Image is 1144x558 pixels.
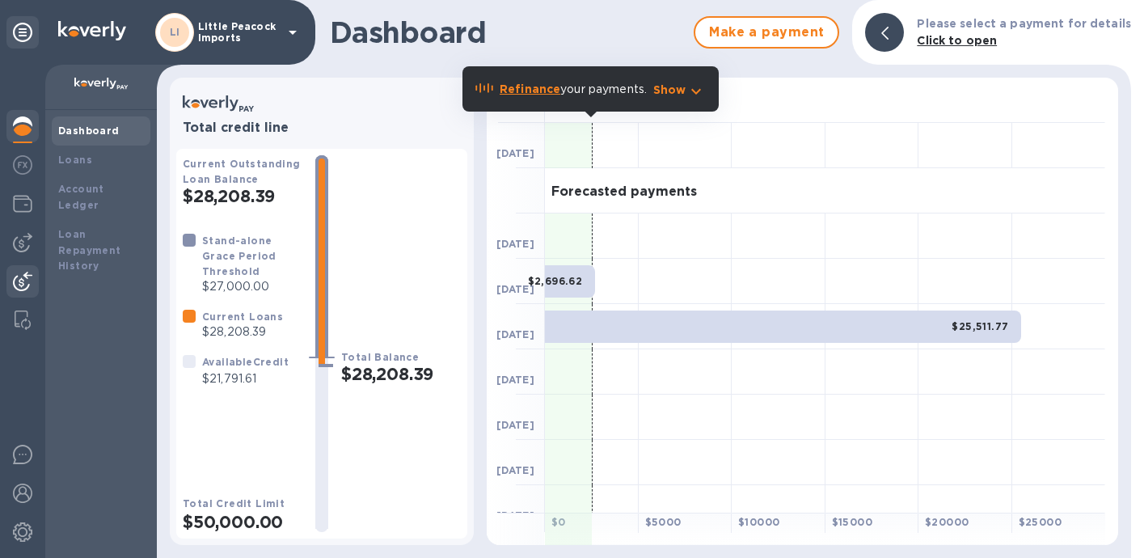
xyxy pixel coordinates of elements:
[917,34,997,47] b: Click to open
[496,147,534,159] b: [DATE]
[13,194,32,213] img: Wallets
[58,125,120,137] b: Dashboard
[13,155,32,175] img: Foreign exchange
[330,15,686,49] h1: Dashboard
[694,16,839,49] button: Make a payment
[183,512,302,532] h2: $50,000.00
[58,154,92,166] b: Loans
[183,186,302,206] h2: $28,208.39
[496,419,534,431] b: [DATE]
[202,311,283,323] b: Current Loans
[528,275,583,287] b: $2,696.62
[496,464,534,476] b: [DATE]
[202,356,289,368] b: Available Credit
[645,516,682,528] b: $ 5000
[952,320,1008,332] b: $25,511.77
[183,497,285,509] b: Total Credit Limit
[738,516,779,528] b: $ 10000
[500,82,560,95] b: Refinance
[925,516,969,528] b: $ 20000
[183,120,461,136] h3: Total credit line
[653,82,686,98] p: Show
[183,158,301,185] b: Current Outstanding Loan Balance
[202,370,289,387] p: $21,791.61
[832,516,872,528] b: $ 15000
[58,21,126,40] img: Logo
[917,17,1131,30] b: Please select a payment for details
[6,16,39,49] div: Unpin categories
[58,228,121,273] b: Loan Repayment History
[198,21,279,44] p: Little Peacock Imports
[496,374,534,386] b: [DATE]
[58,183,104,211] b: Account Ledger
[1019,516,1062,528] b: $ 25000
[653,82,706,98] button: Show
[341,351,419,363] b: Total Balance
[202,323,283,340] p: $28,208.39
[551,184,697,200] h3: Forecasted payments
[496,509,534,522] b: [DATE]
[341,364,461,384] h2: $28,208.39
[708,23,825,42] span: Make a payment
[202,278,302,295] p: $27,000.00
[496,283,534,295] b: [DATE]
[496,328,534,340] b: [DATE]
[202,235,277,277] b: Stand-alone Grace Period Threshold
[496,238,534,250] b: [DATE]
[500,81,647,98] p: your payments.
[170,26,180,38] b: LI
